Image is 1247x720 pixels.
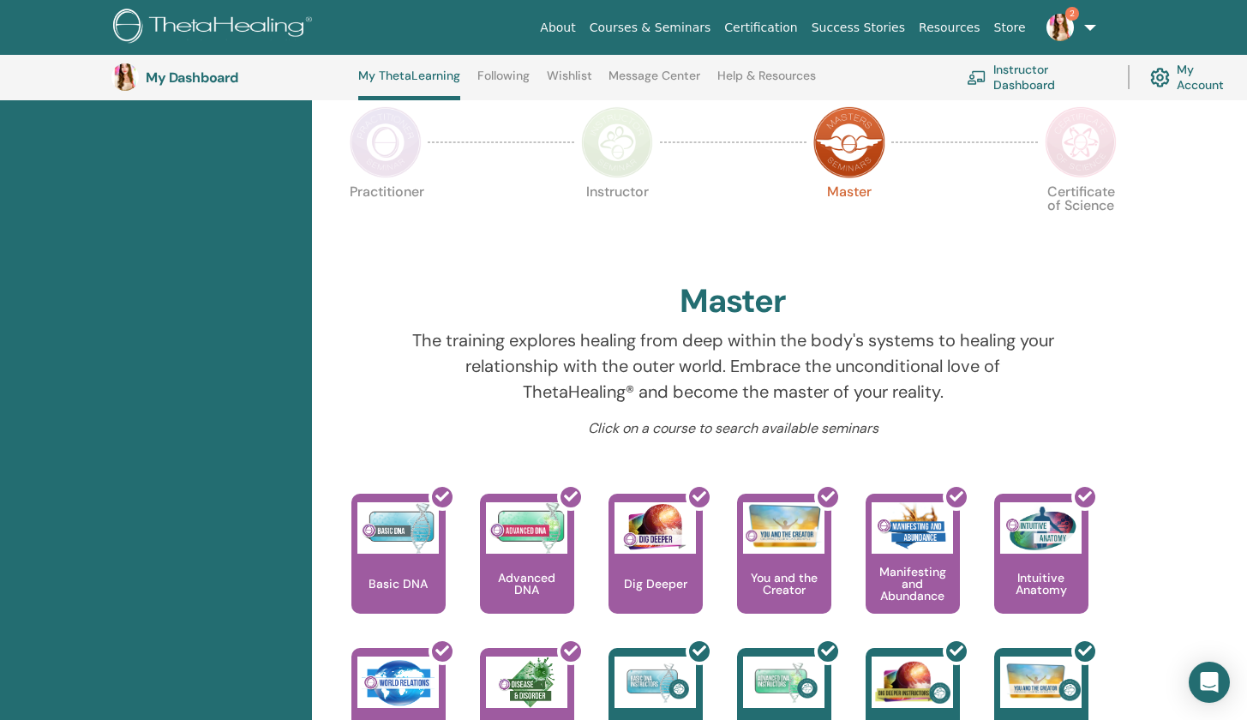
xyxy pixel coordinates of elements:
a: My Account [1150,58,1241,96]
img: Basic DNA [357,502,439,554]
a: Store [987,12,1033,44]
a: Courses & Seminars [583,12,718,44]
img: Dig Deeper [615,502,696,554]
img: Master [813,106,885,178]
img: Disease and Disorder [486,657,567,708]
img: Practitioner [350,106,422,178]
p: Advanced DNA [480,572,574,596]
img: chalkboard-teacher.svg [967,70,986,85]
a: About [533,12,582,44]
a: Following [477,69,530,96]
p: Certificate of Science [1045,185,1117,257]
h2: Master [680,282,786,321]
img: You and the Creator [743,502,824,549]
a: Resources [912,12,987,44]
img: Instructor [581,106,653,178]
a: Wishlist [547,69,592,96]
a: You and the Creator You and the Creator [737,494,831,648]
img: Advanced DNA Instructors [743,657,824,708]
p: The training explores healing from deep within the body's systems to healing your relationship wi... [410,327,1056,405]
p: Manifesting and Abundance [866,566,960,602]
img: World Relations [357,657,439,708]
img: default.jpg [1046,14,1074,41]
a: My ThetaLearning [358,69,460,100]
a: Advanced DNA Advanced DNA [480,494,574,648]
span: 2 [1065,7,1079,21]
img: logo.png [113,9,318,47]
p: Practitioner [350,185,422,257]
div: Open Intercom Messenger [1189,662,1230,703]
p: Click on a course to search available seminars [410,418,1056,439]
a: Manifesting and Abundance Manifesting and Abundance [866,494,960,648]
a: Help & Resources [717,69,816,96]
a: Dig Deeper Dig Deeper [609,494,703,648]
p: Dig Deeper [617,578,694,590]
p: Intuitive Anatomy [994,572,1088,596]
p: Instructor [581,185,653,257]
img: Certificate of Science [1045,106,1117,178]
a: Certification [717,12,804,44]
img: Intuitive Anatomy [1000,502,1082,554]
a: Success Stories [805,12,912,44]
img: Dig Deeper Instructors [872,657,953,708]
img: default.jpg [111,63,139,91]
a: Basic DNA Basic DNA [351,494,446,648]
img: You and the Creator Instructors [1000,657,1082,708]
h3: My Dashboard [146,69,317,86]
img: Advanced DNA [486,502,567,554]
p: Master [813,185,885,257]
img: Manifesting and Abundance [872,502,953,554]
a: Intuitive Anatomy Intuitive Anatomy [994,494,1088,648]
p: You and the Creator [737,572,831,596]
img: Basic DNA Instructors [615,657,696,708]
img: cog.svg [1150,63,1170,92]
a: Message Center [609,69,700,96]
a: Instructor Dashboard [967,58,1107,96]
